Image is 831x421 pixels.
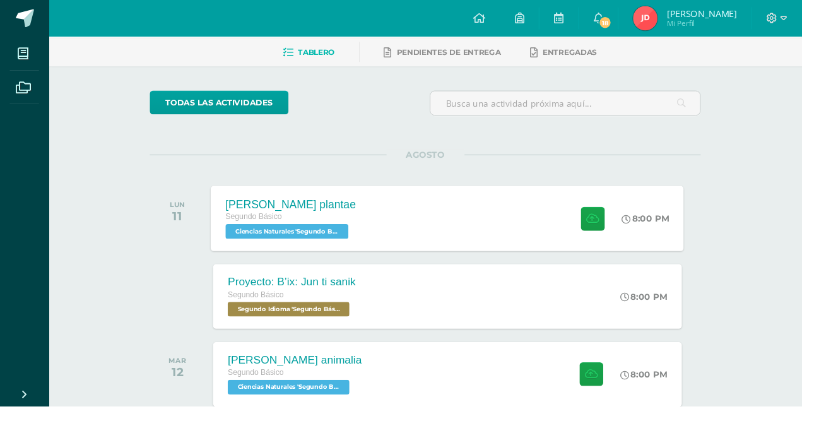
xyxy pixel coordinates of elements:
span: Entregadas [563,49,619,59]
span: Segundo Idioma 'Segundo Básico B' [236,313,362,328]
span: 18 [620,16,634,30]
div: 8:00 PM [645,221,694,232]
span: AGOSTO [401,155,481,166]
img: 15d746187954e4f639c67230353f3c84.png [656,6,681,32]
span: Segundo Básico [234,220,293,229]
span: [PERSON_NAME] [691,8,763,20]
a: Pendientes de entrega [398,44,519,64]
a: Entregadas [550,44,619,64]
div: 8:00 PM [643,302,692,313]
span: Ciencias Naturales 'Segundo Básico B' [234,232,362,247]
div: LUN [176,208,192,216]
span: Ciencias Naturales 'Segundo Básico B' [236,394,362,409]
input: Busca una actividad próxima aquí... [446,95,726,119]
span: Mi Perfil [691,19,763,30]
span: Segundo Básico [236,301,294,310]
a: todas las Actividades [155,94,299,119]
a: Tablero [293,44,347,64]
div: [PERSON_NAME] animalia [236,367,375,380]
div: 8:00 PM [643,382,692,394]
div: MAR [175,369,192,378]
div: 12 [175,378,192,393]
span: Pendientes de entrega [411,49,519,59]
span: Segundo Básico [236,382,294,391]
div: Proyecto: B’ix: Jun ti sanik [236,286,368,299]
span: Tablero [309,49,347,59]
div: [PERSON_NAME] plantae [234,205,369,218]
div: 11 [176,216,192,232]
